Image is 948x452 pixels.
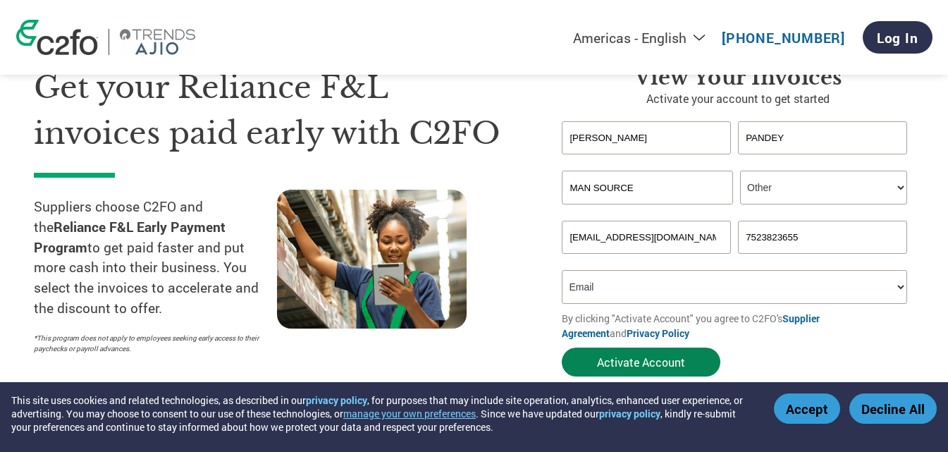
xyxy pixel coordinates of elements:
button: Activate Account [562,348,720,377]
p: *This program does not apply to employees seeking early access to their paychecks or payroll adva... [34,333,263,354]
h1: Get your Reliance F&L invoices paid early with C2FO [34,65,519,156]
a: [PHONE_NUMBER] [722,29,845,47]
button: Accept [774,393,840,424]
a: Privacy Policy [627,326,689,340]
div: Inavlid Phone Number [738,255,907,264]
p: By clicking "Activate Account" you agree to C2FO's and [562,311,914,341]
div: Inavlid Email Address [562,255,731,264]
a: Supplier Agreement [562,312,820,340]
img: supply chain worker [277,190,467,329]
input: Invalid Email format [562,221,731,254]
img: c2fo logo [16,20,98,55]
p: Suppliers choose C2FO and the to get paid faster and put more cash into their business. You selec... [34,197,277,319]
h3: View Your Invoices [562,65,914,90]
div: This site uses cookies and related technologies, as described in our , for purposes that may incl... [11,393,753,434]
button: manage your own preferences [343,407,476,420]
button: Decline All [849,393,937,424]
p: Activate your account to get started [562,90,914,107]
a: Log In [863,21,932,54]
input: Last Name* [738,121,907,154]
select: Title/Role [740,171,907,204]
input: First Name* [562,121,731,154]
a: privacy policy [306,393,367,407]
a: privacy policy [599,407,660,420]
img: Reliance F&L [120,29,196,55]
div: Invalid last name or last name is too long [738,156,907,165]
div: Invalid first name or first name is too long [562,156,731,165]
input: Your company name* [562,171,733,204]
strong: Reliance F&L Early Payment Program [34,218,226,256]
div: Invalid company name or company name is too long [562,206,907,215]
input: Phone* [738,221,907,254]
